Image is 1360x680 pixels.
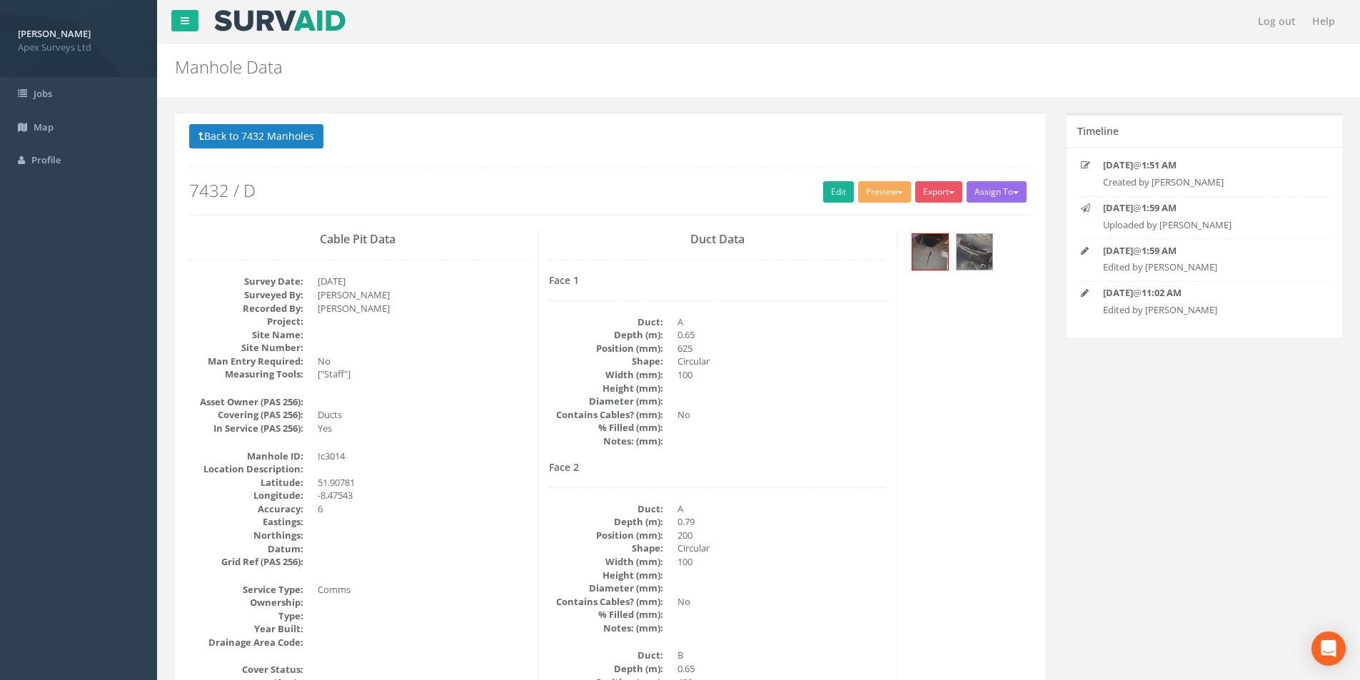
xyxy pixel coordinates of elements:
h3: Duct Data [549,233,887,246]
dd: 625 [678,342,887,355]
dt: % Filled (mm): [549,421,663,435]
dt: Northings: [189,529,303,542]
p: @ [1103,244,1306,258]
dt: Eastings: [189,515,303,529]
dt: % Filled (mm): [549,608,663,621]
strong: [DATE] [1103,286,1133,299]
dt: Shape: [549,355,663,368]
img: 6aa79dce-c196-7fd9-04ee-58f8b8e860e5_aa89eb26-e71b-de0c-feba-eef22713378f_thumb.jpg [912,234,948,270]
dd: 100 [678,555,887,569]
p: Edited by [PERSON_NAME] [1103,303,1306,317]
dt: Man Entry Required: [189,355,303,368]
dt: Site Name: [189,328,303,342]
dt: Notes: (mm): [549,621,663,635]
dt: In Service (PAS 256): [189,422,303,435]
h5: Timeline [1077,126,1119,136]
dt: Depth (m): [549,328,663,342]
dt: Grid Ref (PAS 256): [189,555,303,569]
dt: Year Built: [189,622,303,636]
h4: Face 2 [549,462,887,472]
dd: A [678,502,887,516]
dd: B [678,649,887,662]
dt: Latitude: [189,476,303,489]
dd: 0.65 [678,328,887,342]
dd: Ducts [318,408,527,422]
dt: Survey Date: [189,275,303,288]
dt: Ownership: [189,596,303,609]
dt: Diameter (mm): [549,582,663,595]
dd: [DATE] [318,275,527,288]
dt: Cover Status: [189,663,303,676]
button: Export [915,181,962,203]
dt: Asset Owner (PAS 256): [189,395,303,409]
a: [PERSON_NAME] Apex Surveys Ltd [18,24,139,54]
dt: Depth (m): [549,662,663,676]
p: @ [1103,201,1306,215]
strong: [DATE] [1103,201,1133,214]
button: Preview [858,181,911,203]
dt: Width (mm): [549,368,663,382]
dd: 0.79 [678,515,887,529]
dd: ["Staff"] [318,367,527,381]
strong: [DATE] [1103,244,1133,257]
dt: Duct: [549,502,663,516]
dd: Comms [318,583,527,597]
span: Apex Surveys Ltd [18,41,139,54]
strong: [PERSON_NAME] [18,27,91,40]
dd: Ic3014 [318,450,527,463]
dd: No [318,355,527,368]
p: Created by [PERSON_NAME] [1103,176,1306,189]
dd: Yes [318,422,527,435]
dt: Project: [189,315,303,328]
span: Map [34,121,54,133]
dt: Notes: (mm): [549,435,663,448]
dt: Height (mm): [549,382,663,395]
a: Edit [823,181,854,203]
button: Back to 7432 Manholes [189,124,323,148]
h3: Cable Pit Data [189,233,527,246]
dd: Circular [678,542,887,555]
dt: Manhole ID: [189,450,303,463]
h2: 7432 / D [189,181,1031,200]
dt: Drainage Area Code: [189,636,303,649]
dt: Diameter (mm): [549,395,663,408]
dt: Position (mm): [549,529,663,542]
strong: [DATE] [1103,158,1133,171]
dt: Measuring Tools: [189,367,303,381]
dd: [PERSON_NAME] [318,302,527,315]
dd: 200 [678,529,887,542]
p: @ [1103,286,1306,300]
p: Uploaded by [PERSON_NAME] [1103,218,1306,232]
dt: Covering (PAS 256): [189,408,303,422]
dt: Contains Cables? (mm): [549,408,663,422]
dt: Accuracy: [189,502,303,516]
strong: 1:51 AM [1142,158,1177,171]
dt: Width (mm): [549,555,663,569]
dt: Position (mm): [549,342,663,355]
dt: Location Description: [189,462,303,476]
dt: Duct: [549,649,663,662]
dt: Longitude: [189,489,303,502]
dt: Surveyed By: [189,288,303,302]
dd: Circular [678,355,887,368]
dt: Site Number: [189,341,303,355]
dt: Datum: [189,542,303,556]
button: Assign To [967,181,1027,203]
dt: Contains Cables? (mm): [549,595,663,609]
dt: Depth (m): [549,515,663,529]
img: 6aa79dce-c196-7fd9-04ee-58f8b8e860e5_6019dd88-13d1-795c-4999-78f59103611c_thumb.jpg [957,234,992,270]
dt: Service Type: [189,583,303,597]
dd: 6 [318,502,527,516]
dt: Height (mm): [549,569,663,582]
dd: 0.65 [678,662,887,676]
span: Profile [31,153,61,166]
strong: 1:59 AM [1142,201,1177,214]
dt: Duct: [549,315,663,329]
div: Open Intercom Messenger [1311,631,1346,666]
dt: Shape: [549,542,663,555]
p: @ [1103,158,1306,172]
dd: 100 [678,368,887,382]
dd: A [678,315,887,329]
dd: [PERSON_NAME] [318,288,527,302]
strong: 11:02 AM [1142,286,1182,299]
